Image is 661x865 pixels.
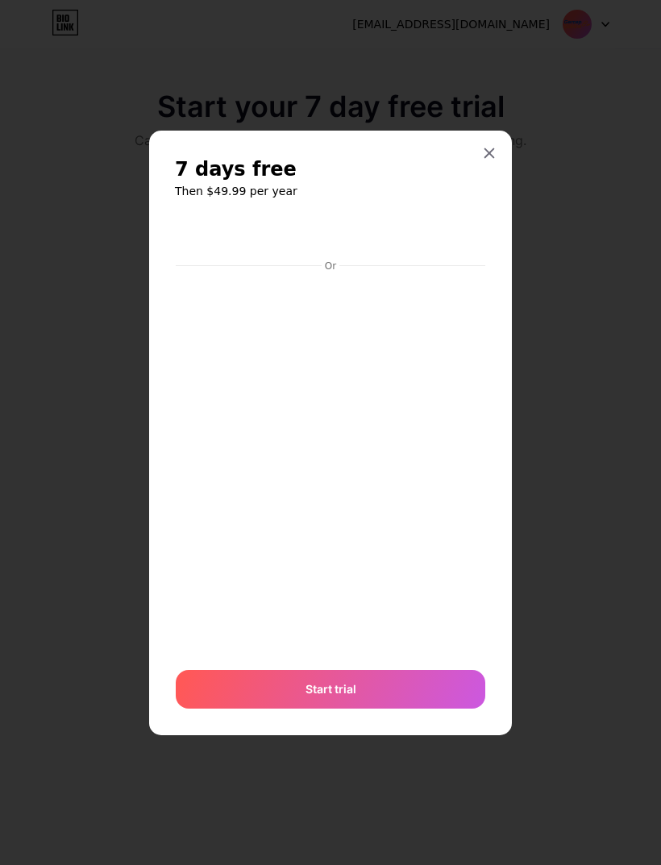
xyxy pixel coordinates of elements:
[176,216,485,255] iframe: Bingkai tombol pembayaran aman
[175,183,486,199] h6: Then $49.99 per year
[175,156,297,182] span: 7 days free
[173,274,488,654] iframe: Bingkai input pembayaran aman
[306,680,356,697] span: Start trial
[322,260,339,272] div: Or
